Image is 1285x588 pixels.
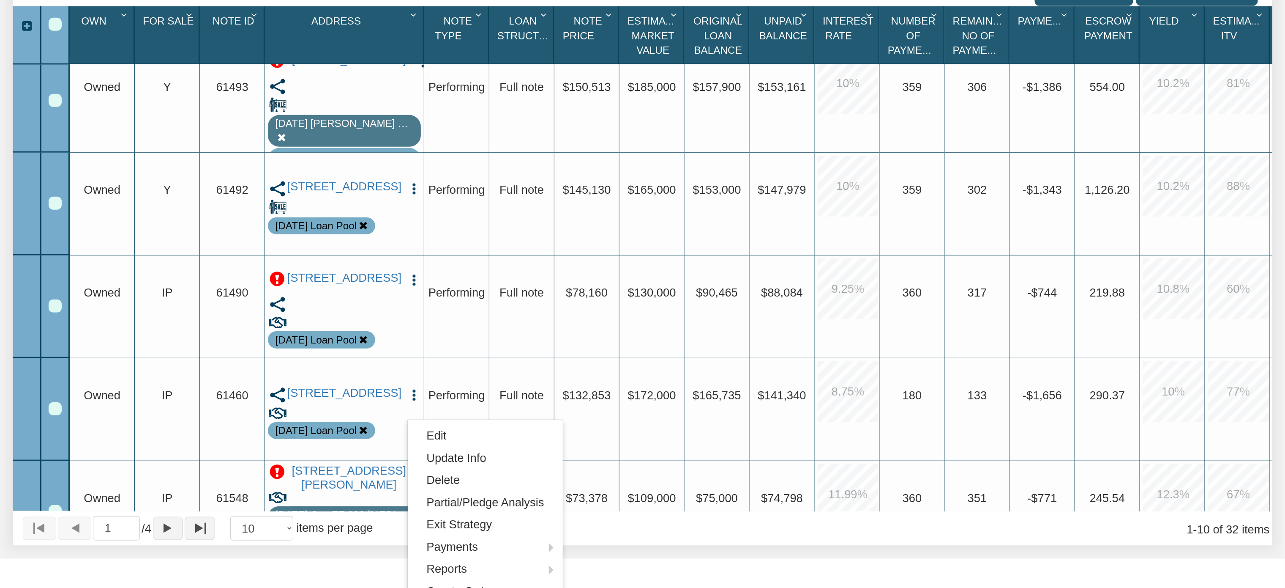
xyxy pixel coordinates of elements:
[408,447,563,469] a: Update Info
[408,491,563,513] a: Partial/Pledge Analysis
[563,80,611,93] span: $150,513
[407,273,421,287] img: cell-menu.png
[968,492,987,505] span: 351
[566,286,608,299] span: $78,160
[49,299,62,313] div: Row 5, Row Selection Checkbox
[408,558,563,580] a: Reports
[269,96,286,113] img: for_sale.png
[1143,361,1204,422] div: 10.0
[1085,183,1130,196] span: 1,126.20
[696,286,738,299] span: $90,465
[84,80,120,93] span: Owned
[408,536,563,558] a: Payments
[276,219,357,234] div: Note is contained in the pool 9-25-25 Loan Pool
[1149,15,1179,27] span: Yield
[269,386,286,404] img: share.svg
[269,491,286,505] img: deal_progress.svg
[627,15,685,56] span: Estimated Market Value
[138,9,199,61] div: Sort None
[761,492,803,505] span: $74,798
[73,9,134,61] div: Own Sort None
[493,9,553,61] div: Loan Structure Sort None
[888,15,943,56] span: Number Of Payments
[1090,286,1125,299] span: 219.88
[558,9,618,61] div: Sort None
[537,6,553,22] div: Column Menu
[818,258,878,319] div: 9.25
[1013,9,1074,61] div: Sort None
[216,389,248,402] span: 61460
[761,286,803,299] span: $88,084
[185,517,215,541] button: Page to last
[1193,523,1197,536] abbr: through
[499,80,544,93] span: Full note
[1013,9,1074,61] div: Payment(P&I) Sort None
[164,183,171,196] span: Y
[903,286,922,299] span: 360
[693,389,741,402] span: $165,735
[216,80,248,93] span: 61493
[1023,183,1062,196] span: -$1,343
[628,183,676,196] span: $165,000
[269,406,286,420] img: deal_progress.svg
[818,53,878,114] div: 10.0
[472,6,488,22] div: Column Menu
[563,15,602,41] span: Note Price
[49,197,62,210] div: Row 4, Row Selection Checkbox
[759,15,808,41] span: Unpaid Balance
[732,6,748,22] div: Column Menu
[667,6,683,22] div: Column Menu
[1187,523,1270,536] span: 1 10 of 32 items
[928,6,943,22] div: Column Menu
[428,80,485,93] span: Performing
[903,80,922,93] span: 359
[311,15,361,27] span: Address
[563,389,611,402] span: $132,853
[162,286,173,299] span: IP
[49,18,62,31] div: Select All
[497,15,561,41] span: Loan Structure
[628,492,676,505] span: $109,000
[968,80,987,93] span: 306
[203,9,264,61] div: Sort None
[1209,9,1269,61] div: Estimated Itv Sort None
[49,402,62,415] div: Row 6, Row Selection Checkbox
[1085,15,1133,41] span: Escrow Payment
[269,296,286,313] img: share.svg
[58,517,91,541] button: Page back
[563,183,611,196] span: $145,130
[693,80,741,93] span: $157,900
[758,80,806,93] span: $153,161
[286,180,402,194] a: 2409 Morningside, Pasadena, TX, 77506
[628,286,676,299] span: $130,000
[84,183,120,196] span: Owned
[23,517,56,541] button: Page to first
[269,198,286,216] img: for_sale.png
[428,183,485,196] span: Performing
[1143,464,1204,525] div: 12.3
[1018,15,1089,27] span: Payment(P&I)
[1058,6,1073,22] div: Column Menu
[688,9,748,61] div: Original Loan Balance Sort None
[84,286,120,299] span: Owned
[623,9,683,61] div: Estimated Market Value Sort None
[968,389,987,402] span: 133
[688,9,748,61] div: Sort None
[142,520,151,537] span: 4
[142,522,145,535] abbr: of
[693,183,741,196] span: $153,000
[797,6,813,22] div: Column Menu
[1208,156,1269,217] div: 88.0
[117,6,133,22] div: Column Menu
[162,389,173,402] span: IP
[81,15,106,27] span: Own
[213,15,254,27] span: Note Id
[428,286,485,299] span: Performing
[203,9,264,61] div: Note Id Sort None
[1188,6,1203,22] div: Column Menu
[286,386,402,400] a: 2943 South Walcott Drive, Indianapolis, IN, 46203
[1090,389,1125,402] span: 290.37
[93,516,140,541] input: Selected page
[407,271,421,288] button: Press to open the note menu
[428,9,488,61] div: Sort None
